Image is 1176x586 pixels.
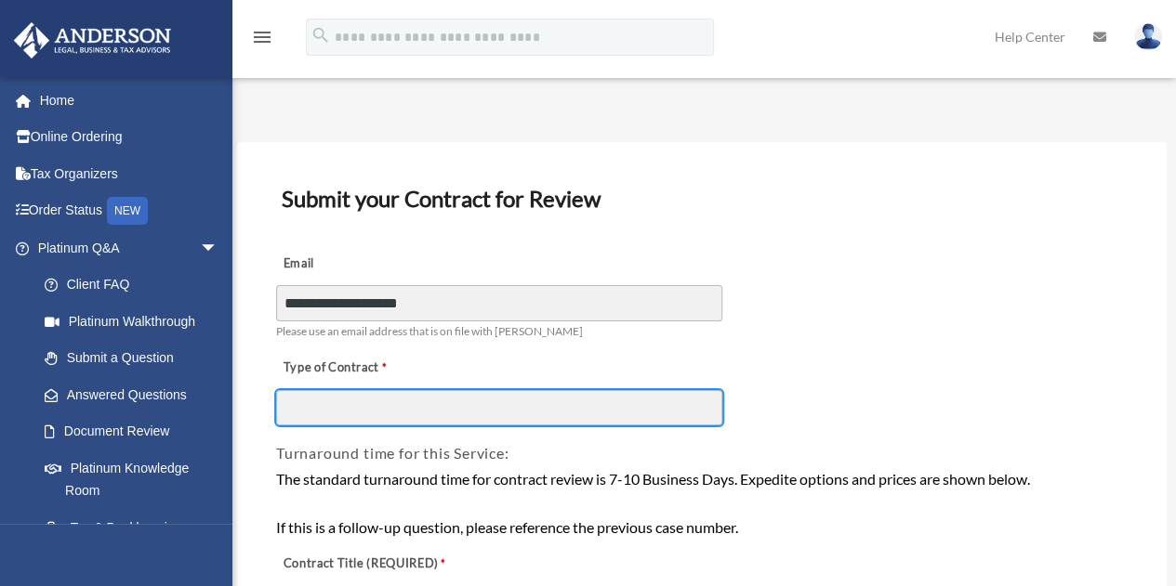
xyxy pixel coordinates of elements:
span: Please use an email address that is on file with [PERSON_NAME] [276,324,583,338]
a: Tax & Bookkeeping Packages [26,509,246,568]
a: Answered Questions [26,376,246,413]
i: menu [251,26,273,48]
span: arrow_drop_down [200,229,237,267]
a: menu [251,33,273,48]
img: User Pic [1134,23,1162,50]
label: Type of Contract [276,355,462,381]
a: Tax Organizers [13,155,246,192]
i: search [311,25,331,46]
a: Online Ordering [13,119,246,156]
div: NEW [107,197,148,225]
a: Order StatusNEW [13,192,246,230]
a: Submit a Question [26,340,246,377]
div: The standard turnaround time for contract review is 7-10 Business Days. Expedite options and pric... [276,467,1128,539]
a: Client FAQ [26,267,246,304]
a: Home [13,82,246,119]
a: Platinum Q&Aarrow_drop_down [13,229,246,267]
label: Email [276,251,462,277]
a: Document Review [26,413,237,450]
a: Platinum Walkthrough [26,303,246,340]
a: Platinum Knowledge Room [26,449,246,509]
img: Anderson Advisors Platinum Portal [8,22,177,59]
span: Turnaround time for this Service: [276,444,509,462]
h3: Submit your Contract for Review [274,179,1130,218]
label: Contract Title (REQUIRED) [276,552,462,578]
